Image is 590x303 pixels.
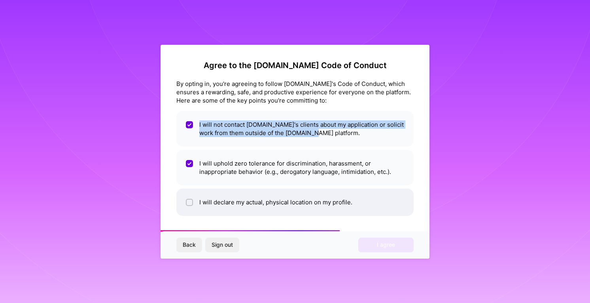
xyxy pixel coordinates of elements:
[183,241,196,249] span: Back
[176,111,414,147] li: I will not contact [DOMAIN_NAME]'s clients about my application or solicit work from them outside...
[205,238,239,252] button: Sign out
[176,150,414,185] li: I will uphold zero tolerance for discrimination, harassment, or inappropriate behavior (e.g., der...
[176,189,414,216] li: I will declare my actual, physical location on my profile.
[176,80,414,105] div: By opting in, you're agreeing to follow [DOMAIN_NAME]'s Code of Conduct, which ensures a rewardin...
[212,241,233,249] span: Sign out
[176,61,414,70] h2: Agree to the [DOMAIN_NAME] Code of Conduct
[176,238,202,252] button: Back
